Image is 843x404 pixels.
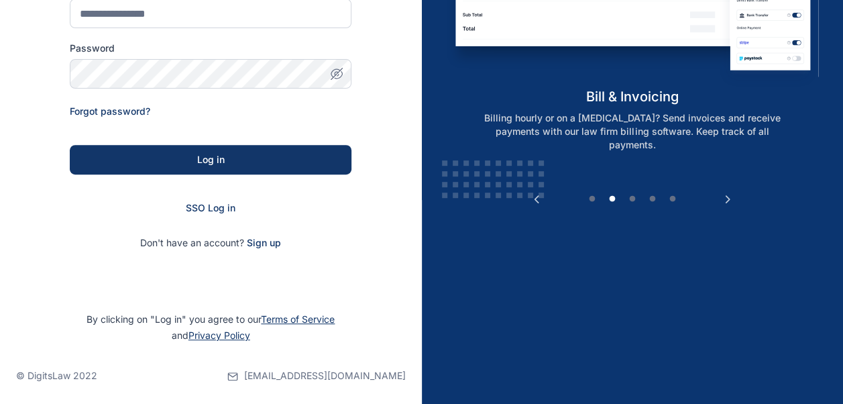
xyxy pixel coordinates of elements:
[626,193,639,206] button: 3
[91,153,330,166] div: Log in
[247,236,281,250] span: Sign up
[244,369,406,383] span: [EMAIL_ADDRESS][DOMAIN_NAME]
[70,236,351,250] p: Don't have an account?
[247,237,281,248] a: Sign up
[261,313,335,325] a: Terms of Service
[186,202,235,213] a: SSO Log in
[585,193,599,206] button: 1
[446,87,818,106] h5: bill & invoicing
[188,330,250,341] a: Privacy Policy
[606,193,619,206] button: 2
[172,330,250,341] span: and
[721,193,734,206] button: Next
[530,193,543,206] button: Previous
[16,311,406,344] p: By clicking on "Log in" you agree to our
[70,105,150,117] a: Forgot password?
[666,193,679,206] button: 5
[461,111,804,152] p: Billing hourly or on a [MEDICAL_DATA]? Send invoices and receive payments with our law firm billi...
[16,369,97,383] p: © DigitsLaw 2022
[646,193,659,206] button: 4
[70,145,351,174] button: Log in
[70,42,351,55] label: Password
